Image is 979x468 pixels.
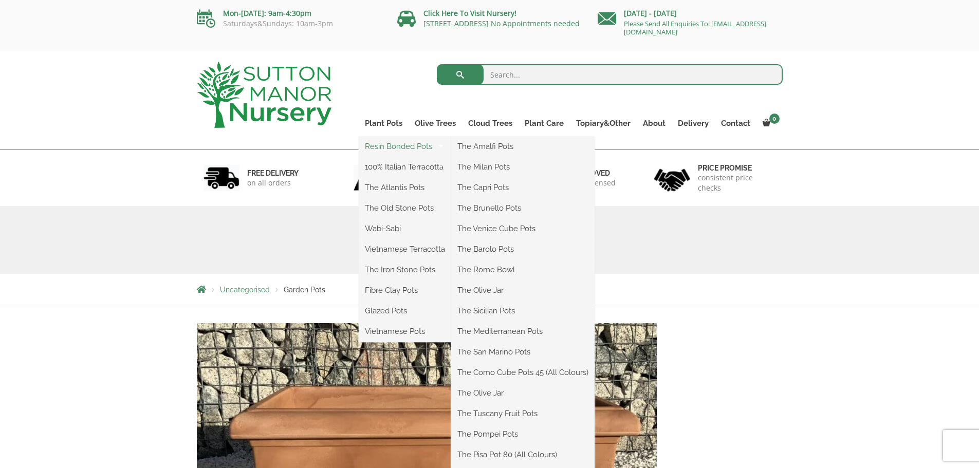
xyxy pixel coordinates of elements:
p: consistent price checks [698,173,776,193]
a: The Tuscany Fruit Pots [451,406,595,421]
a: Cloud Trees [462,116,519,130]
a: The Old Stone Pots [359,200,451,216]
a: 0 [756,116,783,130]
a: Contact [715,116,756,130]
a: Vietnamese Pots [359,324,451,339]
a: The Iron Stone Pots [359,262,451,277]
a: Plant Care [519,116,570,130]
a: The Capri Pots [451,180,595,195]
a: Please Send All Enquiries To: [EMAIL_ADDRESS][DOMAIN_NAME] [624,19,766,36]
a: Topiary&Other [570,116,637,130]
a: The San Marino Pots [451,344,595,360]
img: logo [197,62,331,128]
a: The Milan Pots [451,159,595,175]
p: Mon-[DATE]: 9am-4:30pm [197,7,382,20]
img: 1.jpg [204,165,239,191]
a: The Sicilian Pots [451,303,595,319]
span: Garden Pots [284,286,325,294]
a: The Pisa Pot 80 (All Colours) [451,447,595,462]
a: The Venice Cube Pots [451,221,595,236]
a: The Olive Jar [451,283,595,298]
a: About [637,116,672,130]
a: Fibre Clay Pots [359,283,451,298]
a: Garden Pots [197,428,657,438]
img: 2.jpg [354,165,390,191]
a: The Amalfi Pots [451,139,595,154]
a: Vietnamese Terracotta [359,241,451,257]
input: Search... [437,64,783,85]
a: Click Here To Visit Nursery! [423,8,516,18]
h6: FREE DELIVERY [247,169,299,178]
h1: Garden Pots [197,231,783,249]
a: Resin Bonded Pots [359,139,451,154]
p: [DATE] - [DATE] [598,7,783,20]
a: [STREET_ADDRESS] No Appointments needed [423,18,580,28]
a: The Mediterranean Pots [451,324,595,339]
p: on all orders [247,178,299,188]
nav: Breadcrumbs [197,285,783,293]
span: 0 [769,114,780,124]
a: Uncategorised [220,286,270,294]
h6: Price promise [698,163,776,173]
a: Plant Pots [359,116,409,130]
a: The Rome Bowl [451,262,595,277]
a: Glazed Pots [359,303,451,319]
img: 4.jpg [654,162,690,194]
a: The Brunello Pots [451,200,595,216]
a: The Barolo Pots [451,241,595,257]
a: Wabi-Sabi [359,221,451,236]
a: 100% Italian Terracotta [359,159,451,175]
a: Olive Trees [409,116,462,130]
a: Delivery [672,116,715,130]
a: The Olive Jar [451,385,595,401]
p: Saturdays&Sundays: 10am-3pm [197,20,382,28]
a: The Como Cube Pots 45 (All Colours) [451,365,595,380]
a: The Atlantis Pots [359,180,451,195]
a: The Pompei Pots [451,426,595,442]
